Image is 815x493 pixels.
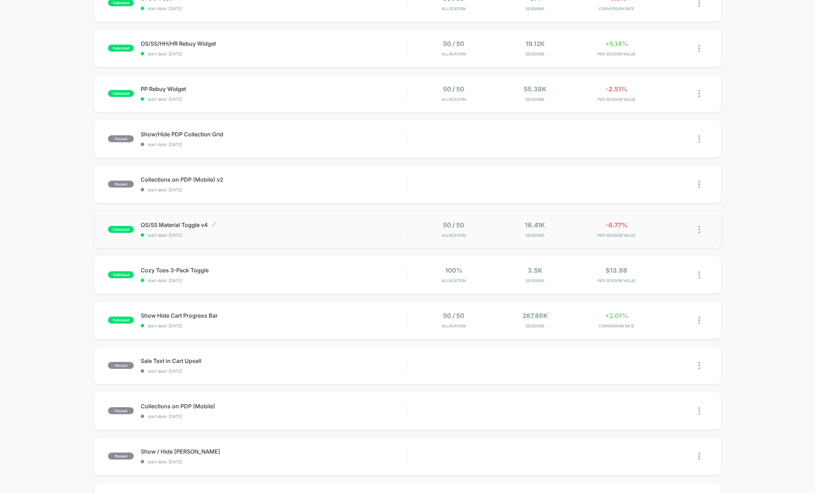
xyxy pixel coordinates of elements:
span: 100% [445,267,463,274]
span: 50 / 50 [443,221,464,229]
span: OS/SS/HH/HR Rebuy Widget [141,40,407,47]
span: published [108,317,134,324]
span: $13.98 [606,267,627,274]
span: Allocation [442,6,466,11]
span: start date: [DATE] [141,142,407,147]
span: 55.38k [524,85,546,93]
span: -6.77% [606,221,628,229]
img: close [698,135,700,143]
span: PER SESSION VALUE [577,278,655,283]
span: Cozy Toes 3-Pack Toggle [141,267,407,274]
img: close [698,271,700,279]
span: Sessions [496,6,574,11]
span: 18.41k [525,221,545,229]
span: start date: [DATE] [141,414,407,419]
span: Collections on PDP (Mobile) v2 [141,176,407,183]
span: Sessions [496,97,574,102]
span: Sale Text in Cart Upsell [141,357,407,364]
span: published [108,90,134,97]
span: Show / Hide [PERSON_NAME] [141,448,407,455]
span: 50 / 50 [443,85,464,93]
img: close [698,453,700,460]
span: start date: [DATE] [141,97,407,102]
span: Allocation [442,52,466,56]
span: Sessions [496,324,574,328]
span: paused [108,135,134,142]
span: published [108,271,134,278]
span: start date: [DATE] [141,187,407,192]
span: 50 / 50 [443,312,464,319]
span: published [108,226,134,233]
span: PER SESSION VALUE [577,233,655,238]
span: Allocation [442,324,466,328]
span: +2.01% [605,312,628,319]
span: start date: [DATE] [141,459,407,464]
span: paused [108,362,134,369]
span: CONVERSION RATE [577,324,655,328]
span: 19.12k [526,40,545,47]
span: published [108,45,134,52]
img: close [698,317,700,324]
span: start date: [DATE] [141,369,407,374]
img: close [698,181,700,188]
img: close [698,226,700,233]
span: start date: [DATE] [141,51,407,56]
span: +5.14% [605,40,628,47]
span: Allocation [442,278,466,283]
span: Show/Hide PDP Collection Grid [141,131,407,138]
span: Collections on PDP (Mobile) [141,403,407,410]
span: 3.5k [528,267,542,274]
img: close [698,45,700,52]
img: close [698,90,700,97]
span: CONVERSION RATE [577,6,655,11]
span: start date: [DATE] [141,6,407,11]
img: close [698,362,700,369]
span: paused [108,453,134,460]
span: OS/SS Material Toggle v4 [141,221,407,228]
span: Sessions [496,52,574,56]
span: 50 / 50 [443,40,464,47]
img: close [698,407,700,415]
span: paused [108,181,134,188]
span: PER SESSION VALUE [577,52,655,56]
span: start date: [DATE] [141,278,407,283]
span: PP Rebuy Widget [141,85,407,92]
span: start date: [DATE] [141,323,407,328]
span: Show Hide Cart Progress Bar [141,312,407,319]
span: Sessions [496,233,574,238]
span: -2.51% [606,85,627,93]
span: Allocation [442,233,466,238]
span: 287.86k [522,312,548,319]
span: Sessions [496,278,574,283]
span: PER SESSION VALUE [577,97,655,102]
span: paused [108,407,134,414]
span: Allocation [442,97,466,102]
span: start date: [DATE] [141,233,407,238]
